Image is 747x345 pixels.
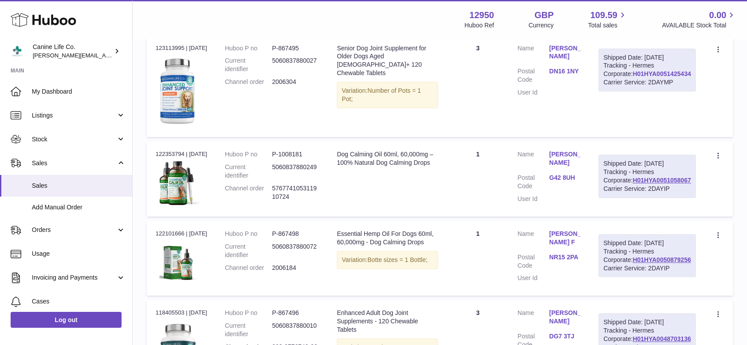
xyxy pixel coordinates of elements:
td: 1 [447,141,508,216]
div: Carrier Service: 2DAYIP [603,264,691,273]
div: 118405503 | [DATE] [156,309,207,317]
dt: Postal Code [518,67,549,84]
a: DN16 1NY [549,67,581,76]
span: Add Manual Order [32,203,126,212]
span: My Dashboard [32,87,126,96]
a: [PERSON_NAME] [549,309,581,326]
dt: Huboo P no [225,44,272,53]
div: Variation: [337,82,438,108]
div: Shipped Date: [DATE] [603,318,691,326]
dd: P-867498 [272,230,319,238]
span: [PERSON_NAME][EMAIL_ADDRESS][DOMAIN_NAME] [33,52,177,59]
div: Shipped Date: [DATE] [603,53,691,62]
a: H01HYA0051058067 [633,177,691,184]
div: Enhanced Adult Dog Joint Supplements - 120 Chewable Tablets [337,309,438,334]
dt: Current identifier [225,322,272,338]
dd: 2006304 [272,78,319,86]
dt: Channel order [225,184,272,201]
dt: User Id [518,274,549,282]
div: Canine Life Co. [33,43,112,60]
a: H01HYA0050879256 [633,256,691,263]
a: 109.59 Total sales [588,9,627,30]
dt: Current identifier [225,243,272,259]
div: Shipped Date: [DATE] [603,239,691,247]
img: 129501747749241.jpg [156,161,200,205]
div: Tracking - Hermes Corporate: [598,234,696,277]
dt: Postal Code [518,253,549,270]
span: 109.59 [590,9,617,21]
span: Listings [32,111,116,120]
a: NR15 2PA [549,253,581,262]
span: AVAILABLE Stock Total [662,21,736,30]
span: Usage [32,250,126,258]
dt: Name [518,44,549,63]
strong: 12950 [469,9,494,21]
dd: 5060837880249 [272,163,319,180]
dd: P-867495 [272,44,319,53]
div: Variation: [337,251,438,269]
a: [PERSON_NAME] [549,150,581,167]
div: Essential Hemp Oil For Dogs 60ml, 60,000mg - Dog Calming Drops [337,230,438,246]
img: bottle_senior-blue-500px.png [156,55,200,126]
span: 0.00 [709,9,726,21]
dd: P-1008181 [272,150,319,159]
dd: P-867496 [272,309,319,317]
a: 0.00 AVAILABLE Stock Total [662,9,736,30]
a: H01HYA0048703136 [633,335,691,342]
div: Carrier Service: 2DAYIP [603,185,691,193]
span: Sales [32,182,126,190]
img: clsg-1-pack-shot-in-2000x2000px.jpg [156,240,200,284]
a: G42 8UH [549,174,581,182]
dt: Huboo P no [225,150,272,159]
a: DG7 3TJ [549,332,581,341]
a: H01HYA0051425434 [633,70,691,77]
dt: User Id [518,88,549,97]
td: 3 [447,35,508,137]
dd: 5060837880072 [272,243,319,259]
div: 122353794 | [DATE] [156,150,207,158]
span: Botte sizes = 1 Bottle; [367,256,427,263]
dt: Name [518,309,549,328]
span: Number of Pots = 1 Pot; [342,87,421,102]
dt: Name [518,230,549,249]
a: [PERSON_NAME] F [549,230,581,246]
dt: Name [518,150,549,169]
td: 1 [447,221,508,296]
span: Sales [32,159,116,167]
dt: Current identifier [225,163,272,180]
a: [PERSON_NAME] [549,44,581,61]
div: 122101666 | [DATE] [156,230,207,238]
dt: User Id [518,195,549,203]
span: Cases [32,297,126,306]
div: Carrier Service: 2DAYMP [603,78,691,87]
dd: 5060837880027 [272,57,319,73]
div: Shipped Date: [DATE] [603,159,691,168]
div: Tracking - Hermes Corporate: [598,155,696,198]
span: Orders [32,226,116,234]
dd: 576774105311910724 [272,184,319,201]
strong: GBP [534,9,553,21]
dt: Channel order [225,78,272,86]
a: Log out [11,312,122,328]
span: Invoicing and Payments [32,273,116,282]
div: Dog Calming Oil 60ml, 60,000mg – 100% Natural Dog Calming Drops [337,150,438,167]
dt: Huboo P no [225,309,272,317]
div: Tracking - Hermes Corporate: [598,49,696,92]
dt: Current identifier [225,57,272,73]
dt: Huboo P no [225,230,272,238]
div: Senior Dog Joint Supplement for Older Dogs Aged [DEMOGRAPHIC_DATA]+ 120 Chewable Tablets [337,44,438,78]
dt: Channel order [225,264,272,272]
dd: 5060837880010 [272,322,319,338]
span: Total sales [588,21,627,30]
dd: 2006184 [272,264,319,272]
div: 123113995 | [DATE] [156,44,207,52]
span: Stock [32,135,116,144]
div: Huboo Ref [465,21,494,30]
dt: Postal Code [518,174,549,190]
div: Currency [529,21,554,30]
img: kevin@clsgltd.co.uk [11,45,24,58]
